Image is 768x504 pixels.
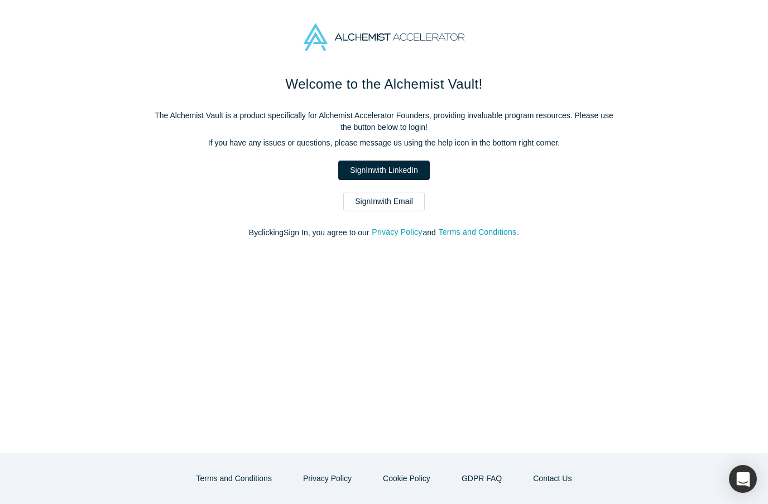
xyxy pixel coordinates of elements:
a: GDPR FAQ [450,469,513,488]
h1: Welcome to the Alchemist Vault! [150,74,618,94]
p: By clicking Sign In , you agree to our and . [150,227,618,239]
p: The Alchemist Vault is a product specifically for Alchemist Accelerator Founders, providing inval... [150,110,618,133]
img: Alchemist Accelerator Logo [304,23,464,51]
button: Terms and Conditions [438,226,517,239]
button: Privacy Policy [371,226,423,239]
a: SignInwith Email [343,192,425,211]
a: Contact Us [521,469,583,488]
p: If you have any issues or questions, please message us using the help icon in the bottom right co... [150,137,618,149]
button: Terms and Conditions [185,469,284,488]
button: Cookie Policy [371,469,442,488]
button: Privacy Policy [291,469,363,488]
a: SignInwith LinkedIn [338,161,429,180]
